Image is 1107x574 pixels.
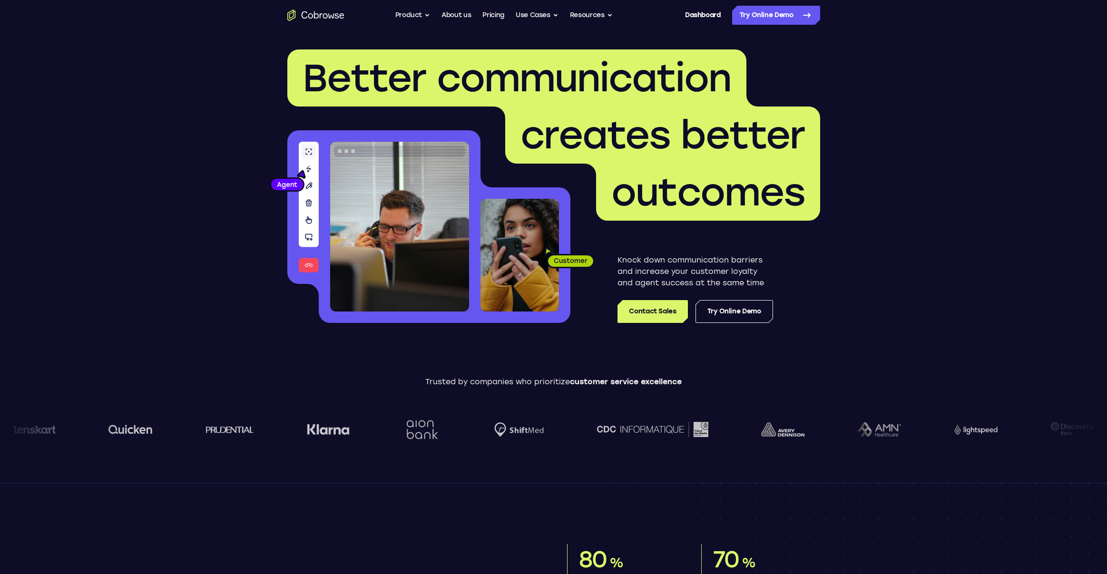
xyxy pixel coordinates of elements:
img: lenskart [978,425,1020,434]
p: Knock down communication barriers and increase your customer loyalty and agent success at the sam... [617,254,773,289]
a: Contact Sales [617,300,687,323]
span: outcomes [611,169,805,215]
button: Use Cases [516,6,558,25]
span: customer service excellence [570,377,682,386]
span: Better communication [303,55,731,101]
span: % [742,555,755,571]
a: Dashboard [685,6,721,25]
img: Lightspeed [785,424,829,434]
button: Product [395,6,431,25]
img: avery-dennison [593,422,636,437]
span: % [609,555,623,571]
span: 70 [713,545,740,573]
span: creates better [520,112,805,158]
a: Try Online Demo [732,6,820,25]
a: Pricing [482,6,504,25]
button: Resources [570,6,613,25]
img: Aion Bank [234,410,273,449]
img: CDC Informatique [428,422,539,437]
a: Try Online Demo [696,300,773,323]
a: About us [441,6,471,25]
img: A customer support agent talking on the phone [330,142,469,311]
img: Shiftmed [326,422,375,437]
img: Klarna [138,424,181,435]
a: Go to the home page [287,10,344,21]
span: 80 [579,545,607,573]
img: Discovery Bank [882,419,925,439]
img: A customer holding their phone [480,199,559,311]
img: AMN Healthcare [689,422,732,437]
